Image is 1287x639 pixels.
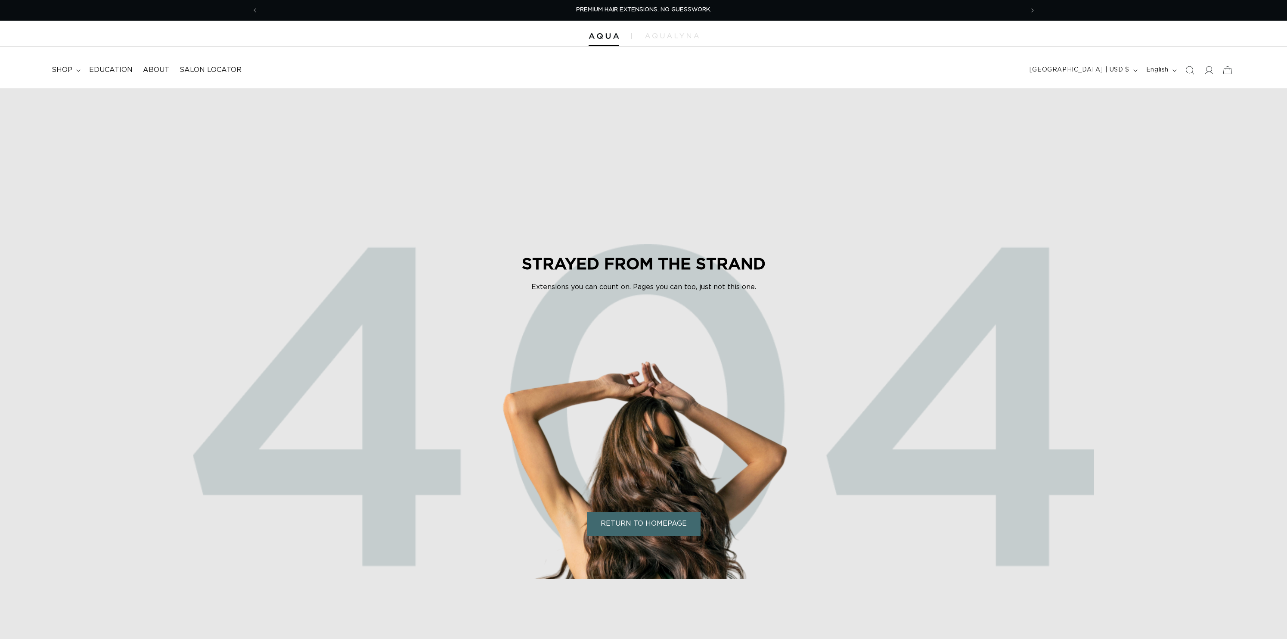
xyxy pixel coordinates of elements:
[47,60,84,80] summary: shop
[143,65,169,75] span: About
[138,60,174,80] a: About
[245,2,264,19] button: Previous announcement
[1030,65,1129,75] span: [GEOGRAPHIC_DATA] | USD $
[587,512,701,536] a: RETURN TO HOMEPAGE
[515,282,773,292] p: Extensions you can count on. Pages you can too, just not this one.
[89,65,133,75] span: Education
[645,33,699,38] img: aqualyna.com
[1023,2,1042,19] button: Next announcement
[84,60,138,80] a: Education
[1024,62,1141,78] button: [GEOGRAPHIC_DATA] | USD $
[589,33,619,39] img: Aqua Hair Extensions
[52,65,72,75] span: shop
[1146,65,1169,75] span: English
[180,65,242,75] span: Salon Locator
[1180,61,1199,80] summary: Search
[576,7,711,12] span: PREMIUM HAIR EXTENSIONS. NO GUESSWORK.
[515,254,773,273] h2: STRAYED FROM THE STRAND
[1141,62,1180,78] button: English
[174,60,247,80] a: Salon Locator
